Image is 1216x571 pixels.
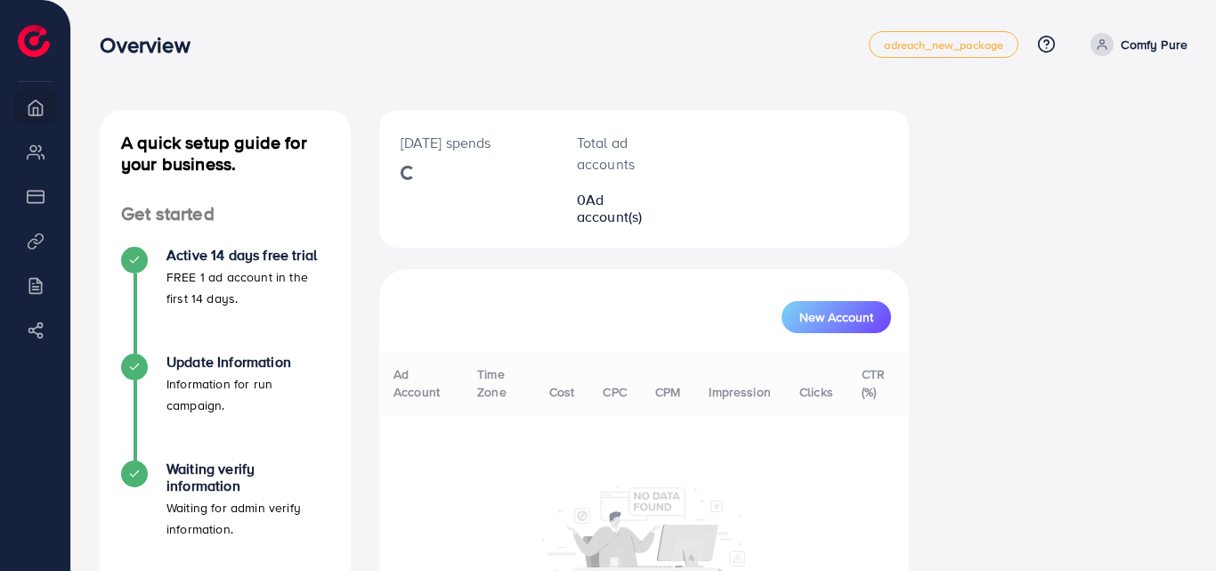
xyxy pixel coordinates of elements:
h4: Active 14 days free trial [166,247,329,264]
span: adreach_new_package [884,39,1003,51]
h4: Update Information [166,354,329,371]
p: Information for run campaign. [166,373,329,416]
h4: Get started [100,203,351,225]
img: logo [18,25,50,57]
p: Waiting for admin verify information. [166,497,329,540]
li: Waiting verify information [100,461,351,567]
a: Comfy Pure [1083,33,1188,56]
h4: A quick setup guide for your business. [100,132,351,175]
p: Comfy Pure [1121,34,1188,55]
p: [DATE] spends [401,132,534,153]
h4: Waiting verify information [166,461,329,494]
h2: 0 [577,192,667,225]
li: Update Information [100,354,351,461]
p: Total ad accounts [577,132,667,175]
span: New Account [799,311,873,323]
a: adreach_new_package [869,31,1018,58]
p: FREE 1 ad account in the first 14 days. [166,266,329,309]
span: Ad account(s) [577,190,643,226]
h3: Overview [100,32,204,58]
li: Active 14 days free trial [100,247,351,354]
button: New Account [782,301,891,333]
